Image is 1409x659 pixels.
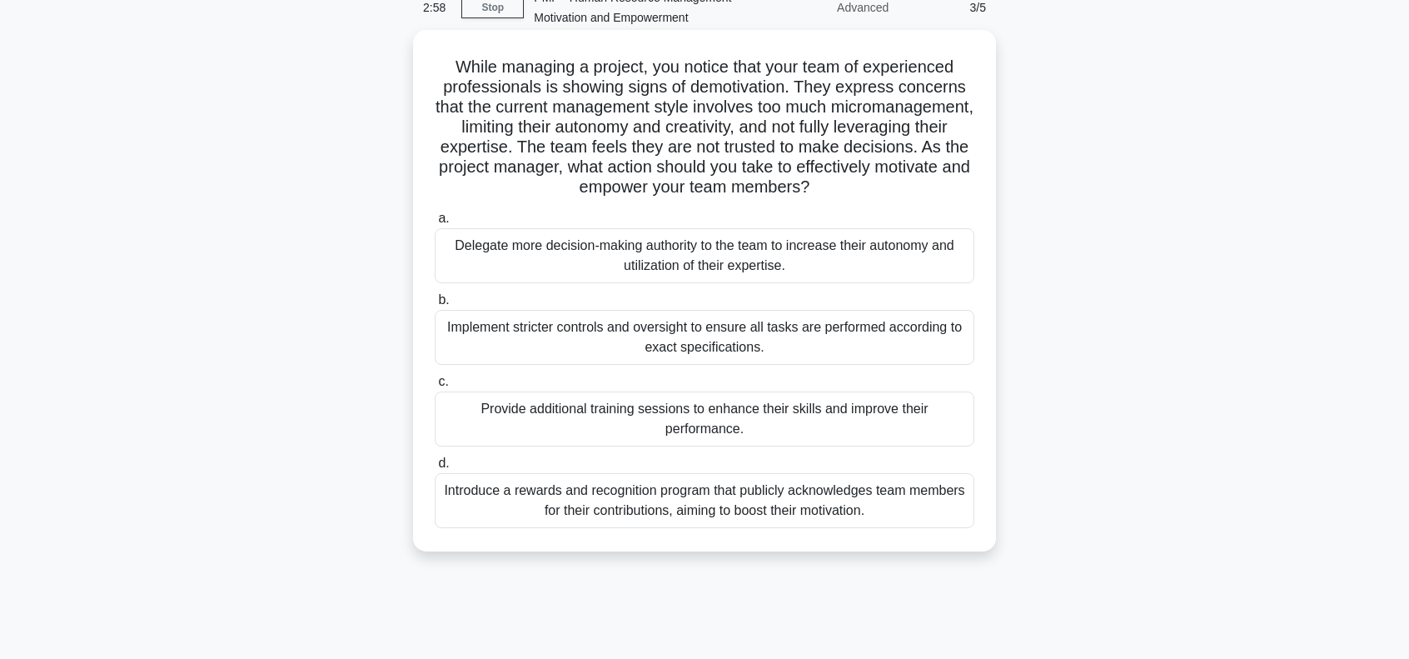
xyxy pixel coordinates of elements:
span: d. [438,456,449,470]
span: b. [438,292,449,307]
div: Introduce a rewards and recognition program that publicly acknowledges team members for their con... [435,473,974,528]
div: Implement stricter controls and oversight to ensure all tasks are performed according to exact sp... [435,310,974,365]
span: c. [438,374,448,388]
h5: While managing a project, you notice that your team of experienced professionals is showing signs... [433,57,976,198]
div: Delegate more decision-making authority to the team to increase their autonomy and utilization of... [435,228,974,283]
span: a. [438,211,449,225]
div: Provide additional training sessions to enhance their skills and improve their performance. [435,392,974,447]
